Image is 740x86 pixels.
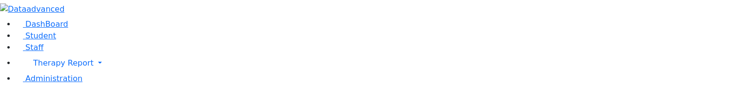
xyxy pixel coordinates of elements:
[25,74,82,83] span: Administration
[16,19,68,29] a: DashBoard
[25,43,43,52] span: Staff
[25,31,56,40] span: Student
[33,58,94,68] span: Therapy Report
[16,74,82,83] a: Administration
[16,43,43,52] a: Staff
[16,53,740,73] a: Therapy Report
[25,19,68,29] span: DashBoard
[16,31,56,40] a: Student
